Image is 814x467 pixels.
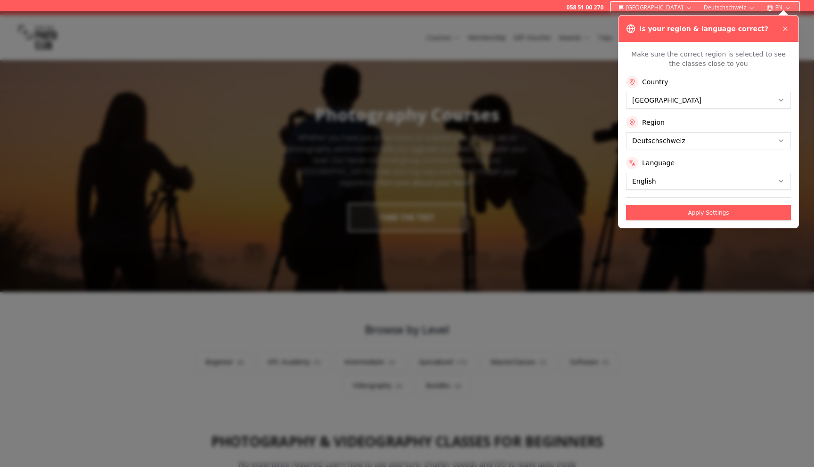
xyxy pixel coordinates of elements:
button: EN [763,2,795,13]
button: Apply Settings [626,205,791,220]
p: Make sure the correct region is selected to see the classes close to you [626,49,791,68]
label: Country [642,77,668,87]
label: Region [642,118,665,127]
button: [GEOGRAPHIC_DATA] [615,2,696,13]
label: Language [642,158,675,168]
h3: Is your region & language correct? [639,24,768,33]
button: Deutschschweiz [700,2,759,13]
a: 058 51 00 270 [566,4,603,11]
